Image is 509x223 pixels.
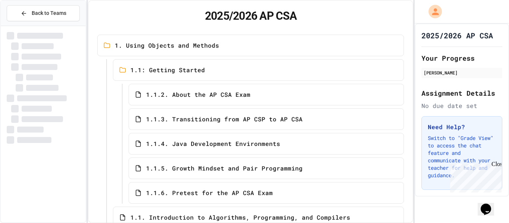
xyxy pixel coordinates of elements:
[421,53,502,63] h2: Your Progress
[146,188,273,197] span: 1.1.6. Pretest for the AP CSA Exam
[97,9,404,23] h1: 2025/2026 AP CSA
[129,182,404,204] a: 1.1.6. Pretest for the AP CSA Exam
[447,161,502,192] iframe: chat widget
[421,88,502,98] h2: Assignment Details
[130,213,350,222] span: 1.1. Introduction to Algorithms, Programming, and Compilers
[421,3,444,20] div: My Account
[129,157,404,179] a: 1.1.5. Growth Mindset and Pair Programming
[428,122,496,131] h3: Need Help?
[146,139,280,148] span: 1.1.4. Java Development Environments
[32,9,66,17] span: Back to Teams
[421,30,493,41] h1: 2025/2026 AP CSA
[478,193,502,216] iframe: chat widget
[129,108,404,130] a: 1.1.3. Transitioning from AP CSP to AP CSA
[146,115,303,124] span: 1.1.3. Transitioning from AP CSP to AP CSA
[129,133,404,154] a: 1.1.4. Java Development Environments
[129,84,404,105] a: 1.1.2. About the AP CSA Exam
[7,5,80,21] button: Back to Teams
[146,90,250,99] span: 1.1.2. About the AP CSA Exam
[424,69,500,76] div: [PERSON_NAME]
[115,41,219,50] span: 1. Using Objects and Methods
[421,101,502,110] div: No due date set
[3,3,51,47] div: Chat with us now!Close
[428,134,496,179] p: Switch to "Grade View" to access the chat feature and communicate with your teacher for help and ...
[130,66,205,74] span: 1.1: Getting Started
[146,164,303,173] span: 1.1.5. Growth Mindset and Pair Programming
